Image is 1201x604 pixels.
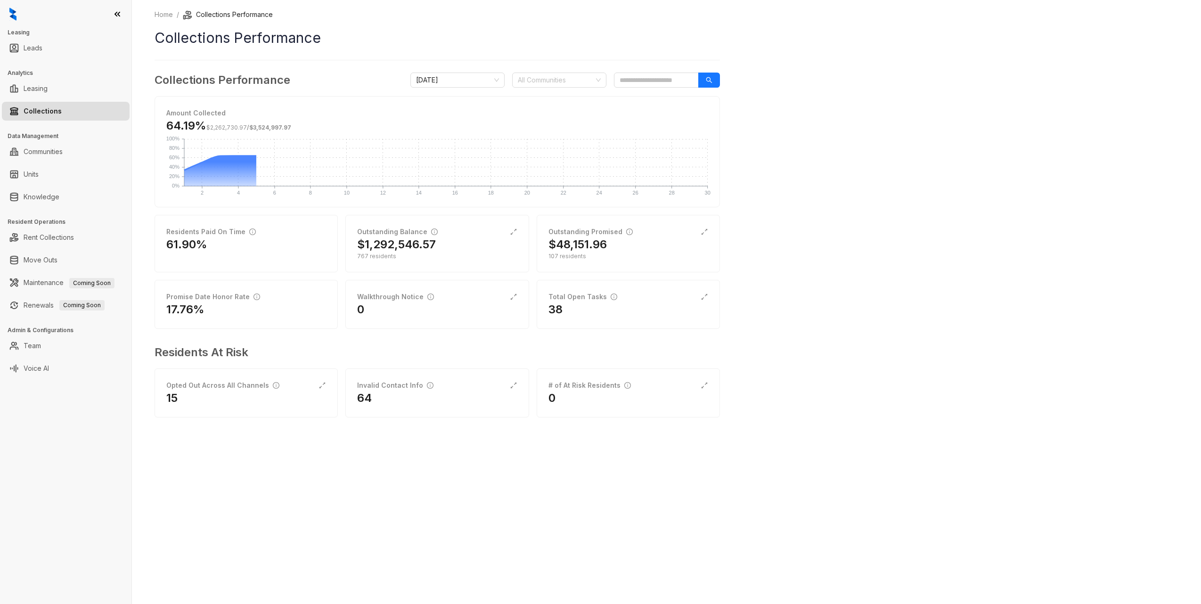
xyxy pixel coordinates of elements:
[2,251,130,269] li: Move Outs
[24,142,63,161] a: Communities
[633,190,638,196] text: 26
[357,252,517,261] div: 767 residents
[344,190,350,196] text: 10
[427,382,433,389] span: info-circle
[273,190,276,196] text: 6
[2,79,130,98] li: Leasing
[510,228,517,236] span: expand-alt
[24,336,41,355] a: Team
[166,227,256,237] div: Residents Paid On Time
[416,190,422,196] text: 14
[169,164,180,170] text: 40%
[427,294,434,300] span: info-circle
[548,302,563,317] h2: 38
[548,292,617,302] div: Total Open Tasks
[24,165,39,184] a: Units
[8,69,131,77] h3: Analytics
[416,73,499,87] span: September 2025
[9,8,16,21] img: logo
[169,155,180,160] text: 60%
[253,294,260,300] span: info-circle
[153,9,175,20] a: Home
[166,380,279,391] div: Opted Out Across All Channels
[2,102,130,121] li: Collections
[24,228,74,247] a: Rent Collections
[2,142,130,161] li: Communities
[166,391,178,406] h2: 15
[206,124,291,131] span: /
[166,118,291,133] h3: 64.19%
[2,39,130,57] li: Leads
[705,190,711,196] text: 30
[155,27,720,49] h1: Collections Performance
[8,326,131,335] h3: Admin & Configurations
[548,227,633,237] div: Outstanding Promised
[706,77,712,83] span: search
[380,190,386,196] text: 12
[2,359,130,378] li: Voice AI
[357,380,433,391] div: Invalid Contact Info
[59,300,105,310] span: Coming Soon
[166,136,180,141] text: 100%
[155,72,290,89] h3: Collections Performance
[169,173,180,179] text: 20%
[155,344,712,361] h3: Residents At Risk
[561,190,566,196] text: 22
[2,336,130,355] li: Team
[24,251,57,269] a: Move Outs
[548,391,556,406] h2: 0
[357,237,436,252] h2: $1,292,546.57
[249,124,291,131] span: $3,524,997.97
[701,228,708,236] span: expand-alt
[2,228,130,247] li: Rent Collections
[431,229,438,235] span: info-circle
[24,79,48,98] a: Leasing
[177,9,179,20] li: /
[2,296,130,315] li: Renewals
[357,292,434,302] div: Walkthrough Notice
[24,188,59,206] a: Knowledge
[596,190,602,196] text: 24
[249,229,256,235] span: info-circle
[510,293,517,301] span: expand-alt
[548,252,708,261] div: 107 residents
[488,190,494,196] text: 18
[510,382,517,389] span: expand-alt
[548,237,607,252] h2: $48,151.96
[2,165,130,184] li: Units
[357,302,364,317] h2: 0
[169,145,180,151] text: 80%
[701,293,708,301] span: expand-alt
[309,190,312,196] text: 8
[2,188,130,206] li: Knowledge
[166,237,207,252] h2: 61.90%
[206,124,247,131] span: $2,262,730.97
[237,190,240,196] text: 4
[524,190,530,196] text: 20
[8,218,131,226] h3: Resident Operations
[24,359,49,378] a: Voice AI
[357,391,372,406] h2: 64
[452,190,458,196] text: 16
[626,229,633,235] span: info-circle
[69,278,114,288] span: Coming Soon
[166,109,226,117] strong: Amount Collected
[8,28,131,37] h3: Leasing
[166,302,204,317] h2: 17.76%
[611,294,617,300] span: info-circle
[8,132,131,140] h3: Data Management
[24,102,62,121] a: Collections
[624,382,631,389] span: info-circle
[669,190,675,196] text: 28
[166,292,260,302] div: Promise Date Honor Rate
[201,190,204,196] text: 2
[273,382,279,389] span: info-circle
[357,227,438,237] div: Outstanding Balance
[2,273,130,292] li: Maintenance
[701,382,708,389] span: expand-alt
[183,9,273,20] li: Collections Performance
[24,39,42,57] a: Leads
[172,183,180,188] text: 0%
[548,380,631,391] div: # of At Risk Residents
[319,382,326,389] span: expand-alt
